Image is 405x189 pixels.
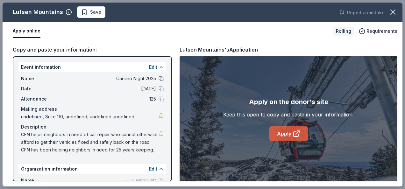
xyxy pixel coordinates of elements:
[269,126,308,141] a: Apply
[21,113,159,121] span: undefined, Suite 110, undefined, undefined undefined
[13,24,40,38] button: Apply online
[333,27,354,36] div: Rolling
[21,105,164,113] div: Mailing address
[149,165,157,173] button: Edit
[223,111,354,118] div: Keep this open to copy and paste in your information.
[64,95,156,103] span: 125
[366,27,397,35] span: Requirements
[18,164,166,174] div: Organization information
[64,75,156,82] span: Carsino Night 2025
[249,97,328,107] div: Apply on the donor's site
[21,75,64,82] span: Name
[180,45,258,54] div: Lutsen Mountains's Application
[18,62,166,72] div: Event information
[90,8,101,16] span: Save
[21,85,64,93] span: Date
[21,95,64,103] span: Attendance
[124,178,156,183] span: Fill in using "Edit"
[359,27,397,35] button: Requirements
[77,6,105,18] button: Save
[339,9,385,17] button: Report a mistake
[21,177,64,184] span: Name
[13,7,63,17] div: Lutsen Mountains
[64,85,156,93] span: [DATE]
[13,45,172,54] div: Copy and paste your information:
[21,123,164,131] div: Description
[149,63,157,71] button: Edit
[21,131,159,154] span: CFN helps neighbors in need of car repair who cannot otherwise afford to get their vehicles fixed...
